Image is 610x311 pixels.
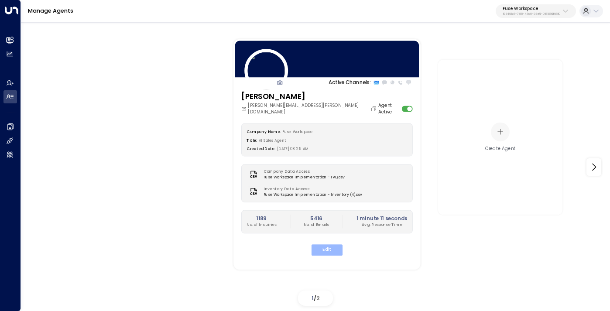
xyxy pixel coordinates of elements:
span: 2 [316,294,320,302]
span: AI Sales Agent [259,137,286,143]
a: Manage Agents [28,7,73,14]
button: Copy [370,106,378,112]
p: No. of Emails [304,222,329,228]
span: Fuse Workspace Implementation - FAQ.csv [264,174,345,180]
label: Title: [247,137,257,143]
span: Fuse Workspace Implementation - Inventory (4).csv [264,192,362,198]
label: Inventory Data Access: [264,186,359,192]
span: 1 [312,294,314,302]
div: [PERSON_NAME][EMAIL_ADDRESS][PERSON_NAME][DOMAIN_NAME] [241,103,378,116]
h2: 5416 [304,215,329,222]
h2: 1189 [247,215,276,222]
h2: 1 minute 11 seconds [356,215,408,222]
p: 193491c8-7188-48a0-93e5-0181686f9510 [503,12,560,16]
span: [DATE] 08:25 AM [277,146,308,151]
label: Agent Active [378,103,399,116]
h3: [PERSON_NAME] [241,91,378,103]
span: Fuse Workspace [282,129,312,134]
label: Company Data Access: [264,169,342,174]
p: No. of Inquiries [247,222,276,228]
button: Fuse Workspace193491c8-7188-48a0-93e5-0181686f9510 [496,4,576,18]
label: Company Name: [247,129,281,134]
p: Active Channels: [329,79,370,86]
p: Avg. Response Time [356,222,408,228]
img: 18_headshot.jpg [244,49,288,92]
p: Fuse Workspace [503,6,560,11]
div: / [298,290,333,306]
button: Edit [312,244,343,256]
label: Created Date: [247,146,275,151]
div: Create Agent [485,145,516,152]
